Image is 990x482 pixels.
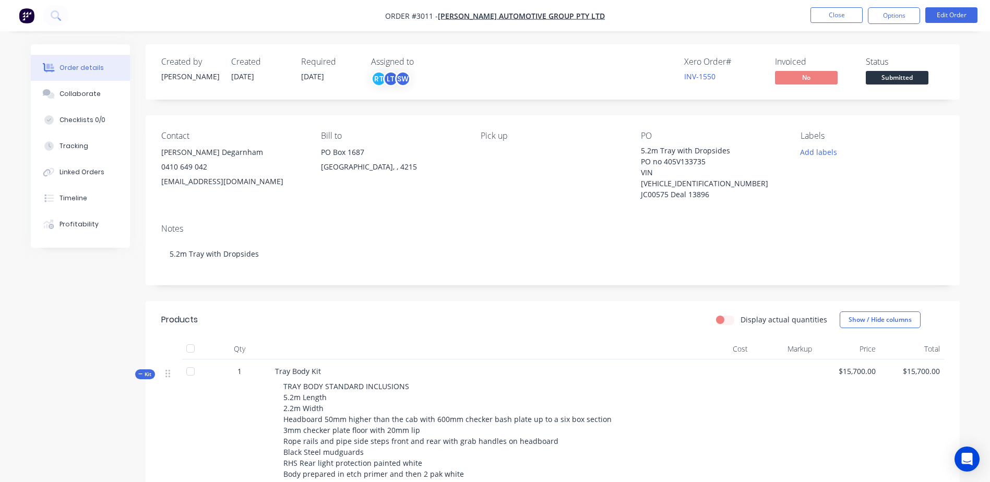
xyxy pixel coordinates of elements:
span: $15,700.00 [820,366,876,377]
img: Factory [19,8,34,23]
div: Assigned to [371,57,475,67]
a: [PERSON_NAME] Automotive Group Pty Ltd [438,11,605,21]
button: Submitted [866,71,928,87]
div: 0410 649 042 [161,160,304,174]
div: [PERSON_NAME] Degarnham0410 649 042[EMAIL_ADDRESS][DOMAIN_NAME] [161,145,304,189]
div: Xero Order # [684,57,762,67]
div: Created by [161,57,219,67]
div: Contact [161,131,304,141]
button: Linked Orders [31,159,130,185]
div: SW [395,71,411,87]
div: Markup [752,339,816,359]
div: Qty [208,339,271,359]
button: Edit Order [925,7,977,23]
div: Notes [161,224,944,234]
button: RTLTSW [371,71,411,87]
button: Order details [31,55,130,81]
span: 1 [237,366,242,377]
div: PO Box 1687[GEOGRAPHIC_DATA], , 4215 [321,145,464,178]
div: PO [641,131,784,141]
button: Tracking [31,133,130,159]
div: Timeline [59,194,87,203]
span: Order #3011 - [385,11,438,21]
div: Collaborate [59,89,101,99]
span: No [775,71,838,84]
button: Show / Hide columns [840,311,921,328]
div: Invoiced [775,57,853,67]
div: Price [816,339,880,359]
span: [DATE] [301,71,324,81]
button: Options [868,7,920,24]
div: Open Intercom Messenger [955,447,980,472]
div: Profitability [59,220,99,229]
div: Order details [59,63,104,73]
div: Checklists 0/0 [59,115,105,125]
div: Products [161,314,198,326]
div: [PERSON_NAME] [161,71,219,82]
div: Tracking [59,141,88,151]
div: 5.2m Tray with Dropsides PO no 405V133735 VIN [VEHICLE_IDENTIFICATION_NUMBER] JC00575 Deal 13896 [641,145,771,200]
span: Kit [138,370,152,378]
div: Linked Orders [59,167,104,177]
div: Kit [135,369,155,379]
button: Add labels [795,145,843,159]
div: [EMAIL_ADDRESS][DOMAIN_NAME] [161,174,304,189]
div: Bill to [321,131,464,141]
div: [PERSON_NAME] Degarnham [161,145,304,160]
a: INV-1550 [684,71,715,81]
div: Required [301,57,359,67]
span: Tray Body Kit [275,366,321,376]
label: Display actual quantities [741,314,827,325]
div: Created [231,57,289,67]
div: Pick up [481,131,624,141]
span: [DATE] [231,71,254,81]
button: Profitability [31,211,130,237]
div: RT [371,71,387,87]
div: 5.2m Tray with Dropsides [161,238,944,270]
button: Close [810,7,863,23]
span: $15,700.00 [884,366,940,377]
span: Submitted [866,71,928,84]
div: Total [880,339,944,359]
button: Checklists 0/0 [31,107,130,133]
button: Timeline [31,185,130,211]
div: LT [383,71,399,87]
button: Collaborate [31,81,130,107]
div: PO Box 1687 [321,145,464,160]
div: Cost [688,339,753,359]
div: Status [866,57,944,67]
div: Labels [801,131,944,141]
div: [GEOGRAPHIC_DATA], , 4215 [321,160,464,174]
